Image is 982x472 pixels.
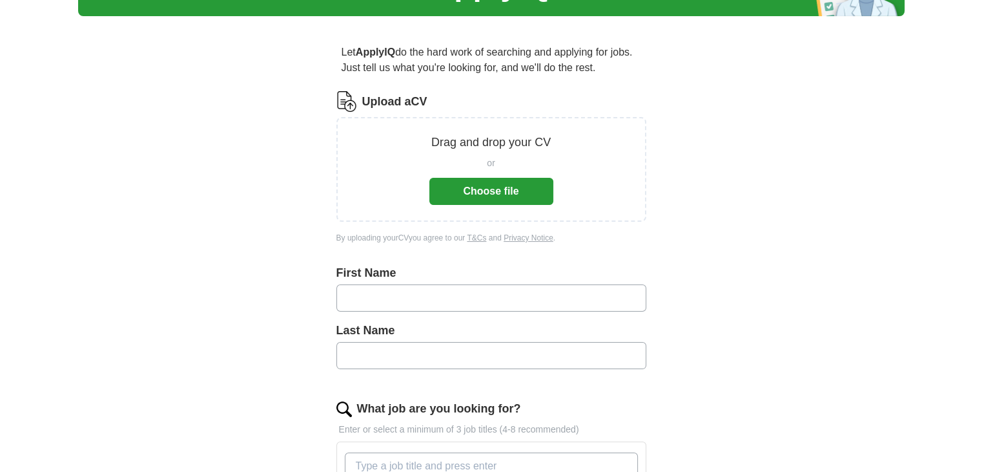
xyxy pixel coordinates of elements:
img: CV Icon [336,91,357,112]
div: By uploading your CV you agree to our and . [336,232,646,244]
a: Privacy Notice [504,233,553,242]
img: search.png [336,402,352,417]
strong: ApplyIQ [356,47,395,58]
span: or [487,156,495,170]
a: T&Cs [467,233,486,242]
label: First Name [336,264,646,282]
p: Drag and drop your CV [431,134,551,151]
p: Let do the hard work of searching and applying for jobs. Just tell us what you're looking for, an... [336,39,646,81]
button: Choose file [429,178,553,205]
p: Enter or select a minimum of 3 job titles (4-8 recommended) [336,423,646,436]
label: Last Name [336,322,646,339]
label: Upload a CV [362,93,427,111]
label: What job are you looking for? [357,400,521,418]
